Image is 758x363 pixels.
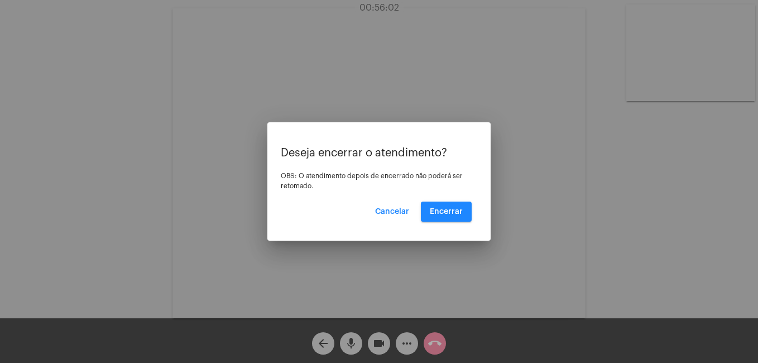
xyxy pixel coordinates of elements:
button: Cancelar [366,202,418,222]
span: Cancelar [375,208,409,216]
span: Encerrar [430,208,463,216]
button: Encerrar [421,202,472,222]
p: Deseja encerrar o atendimento? [281,147,477,159]
span: OBS: O atendimento depois de encerrado não poderá ser retomado. [281,173,463,189]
